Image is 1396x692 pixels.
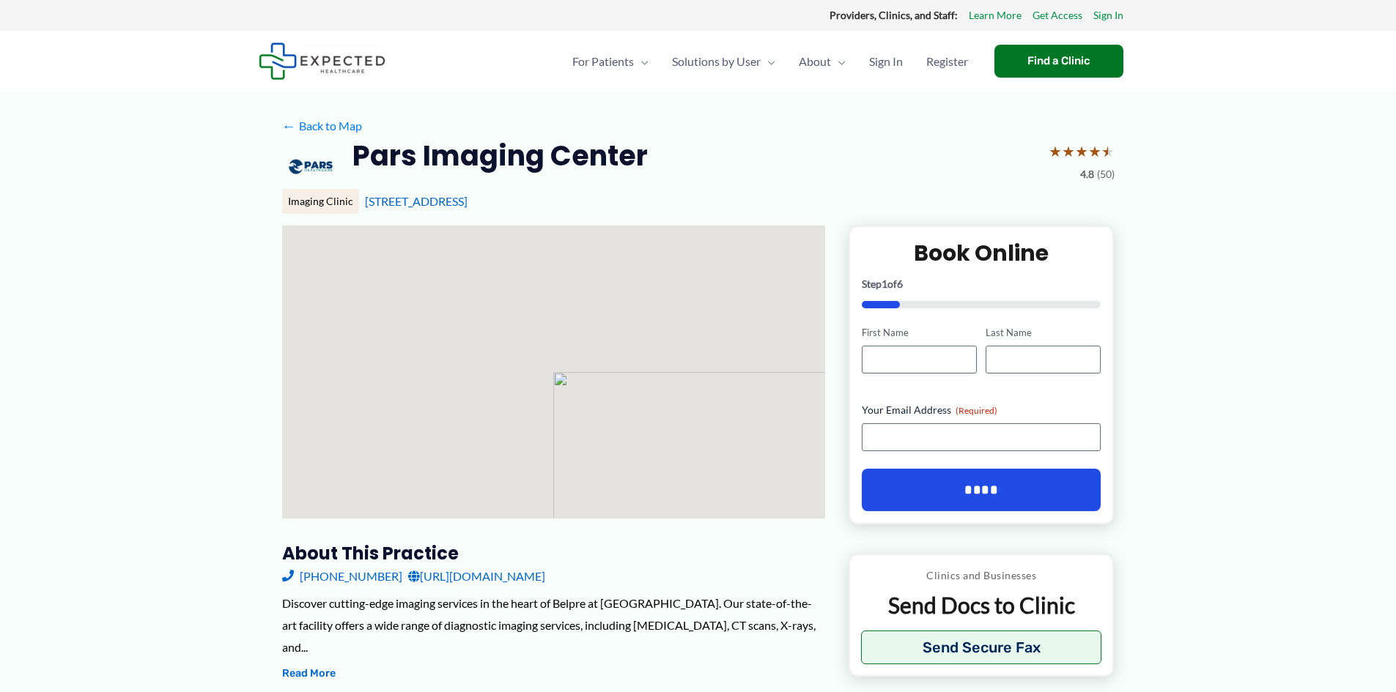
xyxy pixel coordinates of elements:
a: [URL][DOMAIN_NAME] [408,565,545,587]
h2: Pars Imaging Center [352,138,648,174]
span: ★ [1088,138,1101,165]
a: [STREET_ADDRESS] [365,194,468,208]
a: AboutMenu Toggle [787,36,857,87]
div: Imaging Clinic [282,189,359,214]
strong: Providers, Clinics, and Staff: [830,9,958,21]
span: ★ [1049,138,1062,165]
a: Solutions by UserMenu Toggle [660,36,787,87]
a: Register [915,36,980,87]
span: 6 [897,278,903,290]
span: ← [282,119,296,133]
a: Learn More [969,6,1022,25]
span: (50) [1097,165,1115,184]
button: Send Secure Fax [861,630,1102,664]
span: ★ [1062,138,1075,165]
span: ★ [1101,138,1115,165]
span: (Required) [956,405,997,416]
span: Register [926,36,968,87]
a: Get Access [1033,6,1082,25]
a: Sign In [1093,6,1123,25]
a: [PHONE_NUMBER] [282,565,402,587]
span: ★ [1075,138,1088,165]
label: Your Email Address [862,403,1101,417]
div: Discover cutting-edge imaging services in the heart of Belpre at [GEOGRAPHIC_DATA]. Our state-of-... [282,592,825,658]
nav: Primary Site Navigation [561,36,980,87]
span: Menu Toggle [634,36,649,87]
span: For Patients [572,36,634,87]
a: Find a Clinic [994,45,1123,78]
span: Solutions by User [672,36,761,87]
span: Menu Toggle [831,36,846,87]
span: 1 [882,278,887,290]
span: Sign In [869,36,903,87]
img: Expected Healthcare Logo - side, dark font, small [259,42,385,80]
p: Step of [862,279,1101,289]
p: Clinics and Businesses [861,566,1102,585]
h2: Book Online [862,239,1101,267]
label: Last Name [986,326,1101,340]
h3: About this practice [282,542,825,565]
span: Menu Toggle [761,36,775,87]
p: Send Docs to Clinic [861,591,1102,620]
a: For PatientsMenu Toggle [561,36,660,87]
label: First Name [862,326,977,340]
button: Read More [282,665,336,682]
a: Sign In [857,36,915,87]
span: About [799,36,831,87]
a: ←Back to Map [282,115,362,137]
span: 4.8 [1080,165,1094,184]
